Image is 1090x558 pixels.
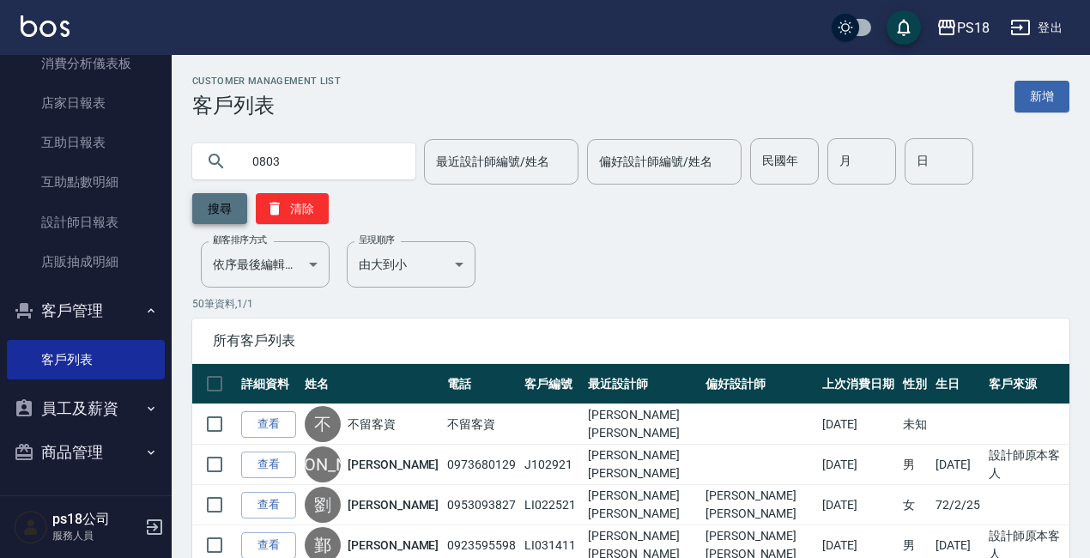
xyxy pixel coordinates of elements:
a: 不留客資 [348,415,396,433]
div: 由大到小 [347,241,475,288]
a: 新增 [1014,81,1069,112]
td: 0953093827 [443,485,520,525]
a: 店販抽成明細 [7,242,165,282]
td: [DATE] [818,485,899,525]
td: 未知 [899,404,931,445]
div: 依序最後編輯時間 [201,241,330,288]
button: 清除 [256,193,329,224]
a: 互助日報表 [7,123,165,162]
a: 互助點數明細 [7,162,165,202]
div: 不 [305,406,341,442]
div: [PERSON_NAME] [305,446,341,482]
h3: 客戶列表 [192,94,341,118]
td: [DATE] [931,445,984,485]
th: 性別 [899,364,931,404]
td: [DATE] [818,404,899,445]
th: 上次消費日期 [818,364,899,404]
button: 客戶管理 [7,288,165,333]
a: 查看 [241,492,296,519]
td: 男 [899,445,931,485]
a: 查看 [241,411,296,438]
button: 員工及薪資 [7,386,165,431]
td: LI022521 [520,485,584,525]
a: [PERSON_NAME] [348,456,439,473]
th: 最近設計師 [584,364,700,404]
img: Logo [21,15,70,37]
button: 商品管理 [7,430,165,475]
td: 設計師原本客人 [984,445,1069,485]
button: 搜尋 [192,193,247,224]
td: 0973680129 [443,445,520,485]
a: [PERSON_NAME] [348,537,439,554]
th: 偏好設計師 [701,364,818,404]
div: 劉 [305,487,341,523]
a: 設計師日報表 [7,203,165,242]
th: 詳細資料 [237,364,300,404]
button: 登出 [1003,12,1069,44]
img: Person [14,510,48,544]
td: [PERSON_NAME][PERSON_NAME] [701,485,818,525]
h5: ps18公司 [52,511,140,528]
span: 所有客戶列表 [213,332,1049,349]
a: 查看 [241,452,296,478]
td: [PERSON_NAME][PERSON_NAME] [584,445,700,485]
th: 生日 [931,364,984,404]
button: PS18 [930,10,996,45]
td: 72/2/25 [931,485,984,525]
td: 女 [899,485,931,525]
th: 姓名 [300,364,443,404]
div: PS18 [957,17,990,39]
td: [DATE] [818,445,899,485]
td: [PERSON_NAME][PERSON_NAME] [584,404,700,445]
a: 店家日報表 [7,83,165,123]
input: 搜尋關鍵字 [240,138,402,185]
th: 客戶來源 [984,364,1069,404]
a: 客戶列表 [7,340,165,379]
a: [PERSON_NAME] [348,496,439,513]
label: 呈現順序 [359,234,395,246]
th: 電話 [443,364,520,404]
td: [PERSON_NAME][PERSON_NAME] [584,485,700,525]
label: 顧客排序方式 [213,234,267,246]
th: 客戶編號 [520,364,584,404]
button: save [887,10,921,45]
p: 服務人員 [52,528,140,543]
a: 消費分析儀表板 [7,44,165,83]
td: J102921 [520,445,584,485]
td: 不留客資 [443,404,520,445]
p: 50 筆資料, 1 / 1 [192,296,1069,312]
h2: Customer Management List [192,76,341,87]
